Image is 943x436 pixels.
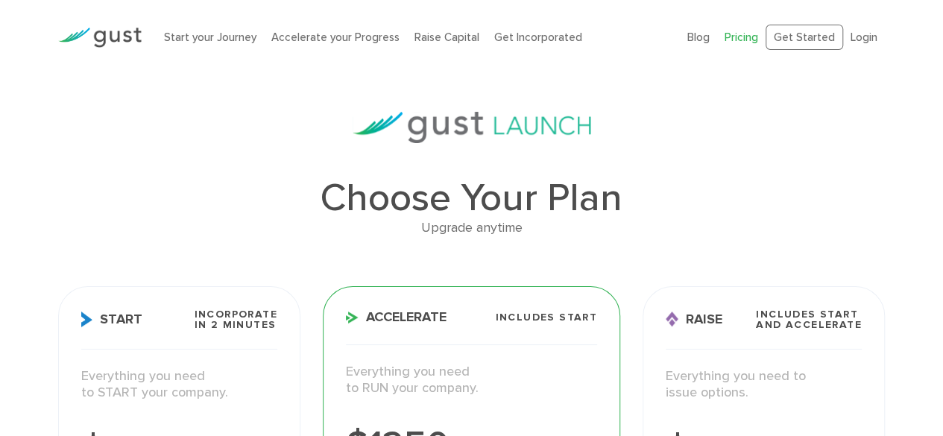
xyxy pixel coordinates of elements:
div: Upgrade anytime [58,218,885,239]
h1: Choose Your Plan [58,179,885,218]
img: gust-launch-logos.svg [353,112,591,143]
a: Start your Journey [164,31,256,44]
p: Everything you need to issue options. [666,368,862,402]
img: Start Icon X2 [81,312,92,327]
a: Get Incorporated [494,31,582,44]
p: Everything you need to START your company. [81,368,277,402]
img: Accelerate Icon [346,312,359,323]
a: Pricing [725,31,758,44]
span: Incorporate in 2 Minutes [194,309,277,330]
span: Raise [666,312,722,327]
p: Everything you need to RUN your company. [346,364,597,397]
span: Start [81,312,142,327]
a: Login [851,31,877,44]
span: Includes START and ACCELERATE [756,309,862,330]
a: Raise Capital [414,31,479,44]
span: Includes START [495,312,597,323]
a: Blog [687,31,710,44]
a: Get Started [766,25,843,51]
img: Gust Logo [58,28,142,48]
span: Accelerate [346,311,447,324]
img: Raise Icon [666,312,678,327]
a: Accelerate your Progress [271,31,400,44]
